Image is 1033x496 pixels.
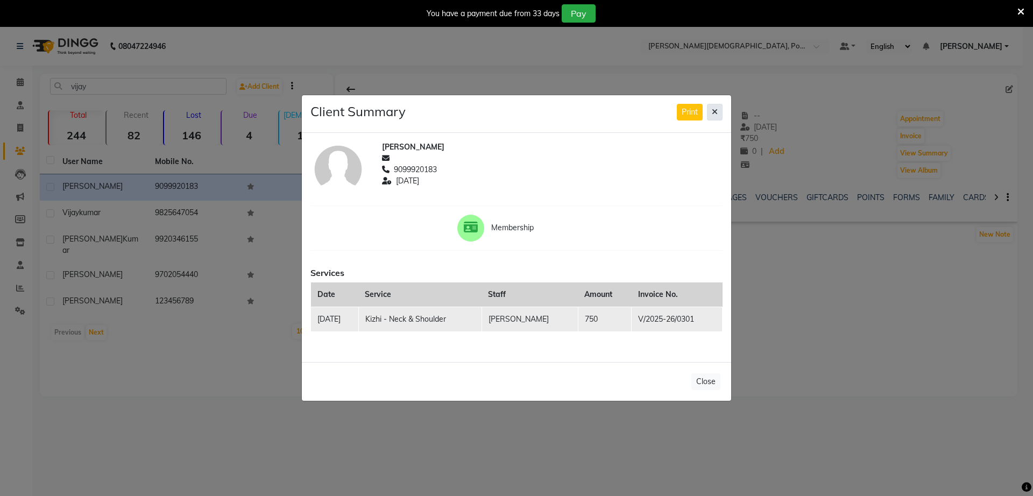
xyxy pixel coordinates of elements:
[632,282,723,307] th: Invoice No.
[491,222,576,233] span: Membership
[358,282,482,307] th: Service
[677,104,703,121] button: Print
[562,4,596,23] button: Pay
[310,268,723,278] h6: Services
[311,282,359,307] th: Date
[394,164,437,175] span: 9099920183
[482,307,578,331] td: [PERSON_NAME]
[311,307,359,331] td: [DATE]
[578,282,631,307] th: Amount
[578,307,631,331] td: 750
[310,104,406,119] h4: Client Summary
[427,8,560,19] div: You have a payment due from 33 days
[396,175,419,187] span: [DATE]
[482,282,578,307] th: Staff
[382,141,444,153] span: [PERSON_NAME]
[691,373,720,390] button: Close
[358,307,482,331] td: Kizhi - Neck & Shoulder
[632,307,723,331] td: V/2025-26/0301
